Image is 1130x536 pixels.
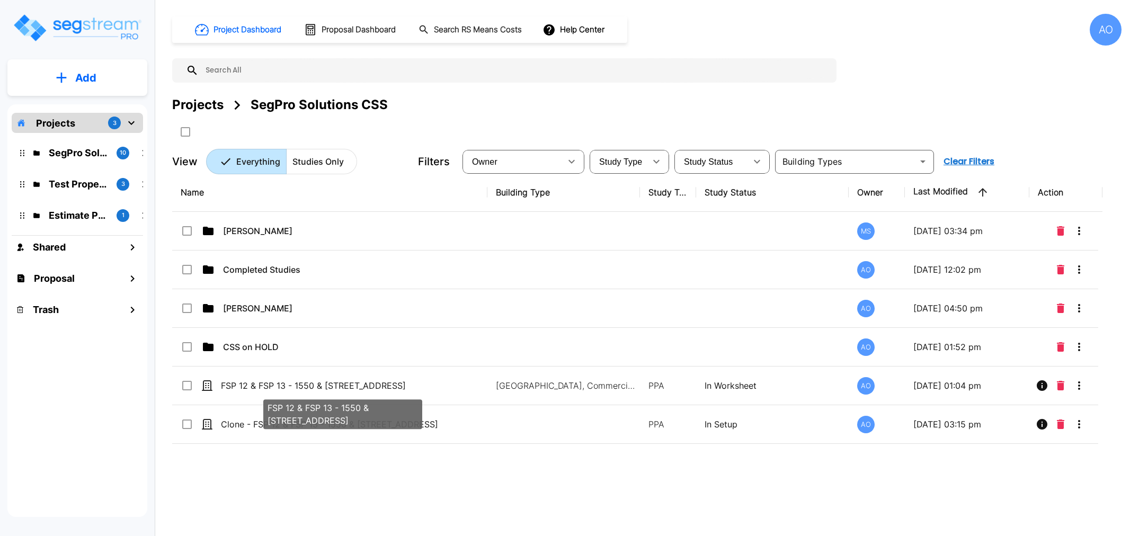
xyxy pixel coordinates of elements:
button: Info [1031,375,1053,396]
p: [DATE] 04:50 pm [913,302,1020,315]
button: More-Options [1069,414,1090,435]
p: Add [75,70,96,86]
div: AO [857,261,875,279]
p: Projects [36,116,75,130]
p: SegPro Solutions CSS [49,146,108,160]
p: CSS on HOLD [223,341,466,353]
p: In Worksheet [705,379,840,392]
p: Clone - FSP 12 & FSP 13 - 1550 & [STREET_ADDRESS] [221,418,464,431]
div: AO [1090,14,1122,46]
button: Delete [1053,336,1069,358]
p: [DATE] 12:02 pm [913,263,1020,276]
div: AO [857,416,875,433]
span: Study Status [684,157,733,166]
div: SegPro Solutions CSS [251,95,388,114]
div: Platform [206,149,357,174]
button: Everything [206,149,287,174]
button: Delete [1053,298,1069,319]
button: SelectAll [175,121,196,142]
div: AO [857,338,875,356]
button: More-Options [1069,259,1090,280]
span: Study Type [599,157,642,166]
span: Owner [472,157,497,166]
p: Test Property Folder [49,177,108,191]
p: FSP 12 & FSP 13 - 1550 & [STREET_ADDRESS] [268,401,418,427]
button: Delete [1053,220,1069,242]
div: MS [857,222,875,240]
p: Filters [418,154,450,169]
p: Studies Only [292,155,344,168]
p: [DATE] 03:34 pm [913,225,1020,237]
p: 1 [122,211,124,220]
h1: Search RS Means Costs [434,24,522,36]
div: Select [465,147,561,176]
th: Owner [849,173,905,212]
p: FSP 12 & FSP 13 - 1550 & [STREET_ADDRESS] [221,379,464,392]
th: Action [1029,173,1103,212]
button: Open [915,154,930,169]
button: Info [1031,414,1053,435]
th: Building Type [487,173,640,212]
p: View [172,154,198,169]
p: In Setup [705,418,840,431]
div: AO [857,300,875,317]
div: Select [677,147,746,176]
p: Estimate Property [49,208,108,222]
th: Last Modified [905,173,1029,212]
button: Add [7,62,147,93]
p: [PERSON_NAME] [223,225,466,237]
h1: Trash [33,302,59,317]
th: Name [172,173,487,212]
p: [DATE] 01:04 pm [913,379,1020,392]
input: Building Types [778,154,913,169]
p: [DATE] 03:15 pm [913,418,1020,431]
p: PPA [648,418,688,431]
p: 10 [120,148,126,157]
p: Completed Studies [223,263,466,276]
button: More-Options [1069,298,1090,319]
button: Project Dashboard [191,18,287,41]
th: Study Type [640,173,696,212]
button: Delete [1053,259,1069,280]
p: Everything [236,155,280,168]
button: Search RS Means Costs [414,20,528,40]
h1: Project Dashboard [213,24,281,36]
div: Projects [172,95,224,114]
h1: Proposal Dashboard [322,24,396,36]
div: AO [857,377,875,395]
div: Select [592,147,646,176]
button: Clear Filters [939,151,999,172]
h1: Proposal [34,271,75,285]
button: Studies Only [286,149,357,174]
img: Logo [12,13,142,43]
h1: Shared [33,240,66,254]
p: 3 [113,119,117,128]
p: PPA [648,379,688,392]
button: Delete [1053,375,1069,396]
button: More-Options [1069,220,1090,242]
p: 3 [121,180,125,189]
p: [PERSON_NAME] [223,302,466,315]
button: Proposal Dashboard [300,19,402,41]
p: [GEOGRAPHIC_DATA], Commercial Property Site [496,379,639,392]
button: More-Options [1069,336,1090,358]
button: More-Options [1069,375,1090,396]
button: Delete [1053,414,1069,435]
th: Study Status [696,173,849,212]
p: [DATE] 01:52 pm [913,341,1020,353]
button: Help Center [540,20,609,40]
input: Search All [199,58,831,83]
